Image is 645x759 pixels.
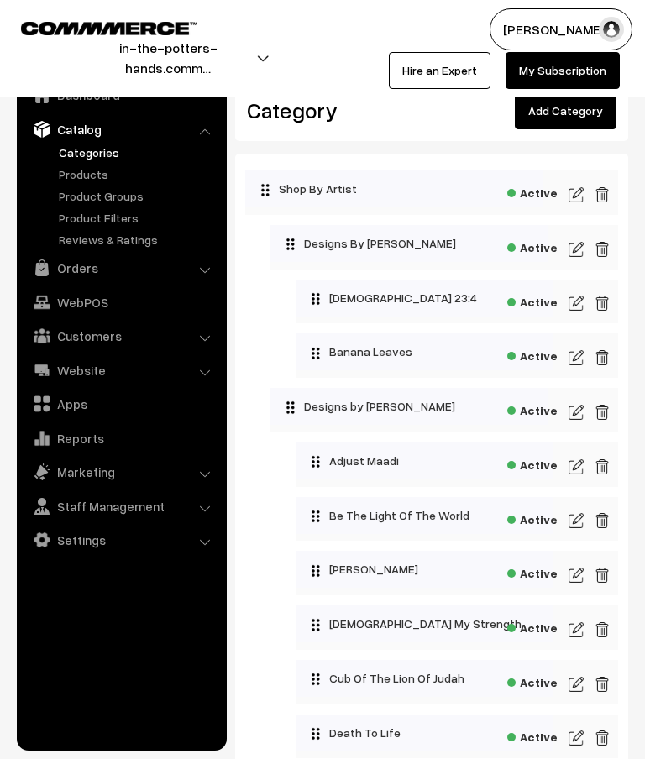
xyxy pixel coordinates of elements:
div: Designs By [PERSON_NAME] [270,225,548,262]
a: Reviews & Ratings [55,231,221,249]
img: edit [569,728,584,748]
a: Apps [21,389,221,419]
img: COMMMERCE [21,22,197,34]
a: Add Category [515,92,616,129]
h2: Category [247,97,419,123]
button: in-the-potters-hands.comm… [26,37,310,79]
img: drag [311,673,321,686]
span: Active [507,561,558,582]
a: Marketing [21,457,221,487]
img: edit [595,620,610,640]
div: [PERSON_NAME] [296,551,553,588]
a: Website [21,355,221,385]
img: edit [595,728,610,748]
img: edit [569,620,584,640]
div: Cub Of The Lion Of Judah [296,660,553,697]
img: edit [595,185,610,205]
a: WebPOS [21,287,221,317]
img: edit [595,402,610,422]
img: drag [311,510,321,523]
a: Reports [21,423,221,453]
span: Active [507,670,558,691]
a: Products [55,165,221,183]
div: Shop By Artist [245,170,543,207]
button: Collapse [245,170,262,202]
img: drag [311,347,321,360]
button: [PERSON_NAME]… [490,8,632,50]
a: Hire an Expert [389,52,490,89]
img: drag [311,455,321,468]
img: edit [569,293,584,313]
img: edit [569,185,584,205]
a: Categories [55,144,221,161]
button: Collapse [270,388,287,420]
img: edit [595,348,610,368]
div: Death To Life [296,715,553,751]
img: edit [569,402,584,422]
button: Collapse [270,225,287,257]
img: user [599,17,624,42]
span: Active [507,181,558,202]
a: My Subscription [506,52,620,89]
a: Customers [21,321,221,351]
span: Active [507,725,558,746]
img: edit [595,510,610,531]
span: Active [507,235,558,256]
span: Active [507,507,558,528]
img: edit [569,457,584,477]
img: drag [286,238,296,251]
img: edit [569,239,584,259]
div: Be The Light Of The World [296,497,553,534]
img: drag [311,727,321,741]
span: Active [507,453,558,474]
div: Banana Leaves [296,333,553,370]
span: Active [507,343,558,364]
img: edit [595,565,610,585]
a: Staff Management [21,491,221,521]
a: Orders [21,253,221,283]
img: edit [569,565,584,585]
img: edit [569,510,584,531]
img: drag [311,292,321,306]
img: drag [311,618,321,631]
span: Active [507,290,558,311]
a: Catalog [21,114,221,144]
a: COMMMERCE [21,17,168,37]
img: edit [595,239,610,259]
img: edit [569,348,584,368]
img: drag [286,400,296,414]
div: Adjust Maadi [296,442,553,479]
div: [DEMOGRAPHIC_DATA] 23:4 [296,280,553,317]
a: Product Groups [55,187,221,205]
img: edit [595,293,610,313]
img: drag [260,183,270,196]
a: Settings [21,525,221,555]
div: [DEMOGRAPHIC_DATA] My Strength [296,605,553,642]
img: edit [595,457,610,477]
a: Product Filters [55,209,221,227]
img: edit [595,674,610,694]
span: Active [507,398,558,419]
img: edit [569,674,584,694]
span: Active [507,615,558,636]
div: Designs by [PERSON_NAME] [270,388,548,425]
img: drag [311,564,321,578]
